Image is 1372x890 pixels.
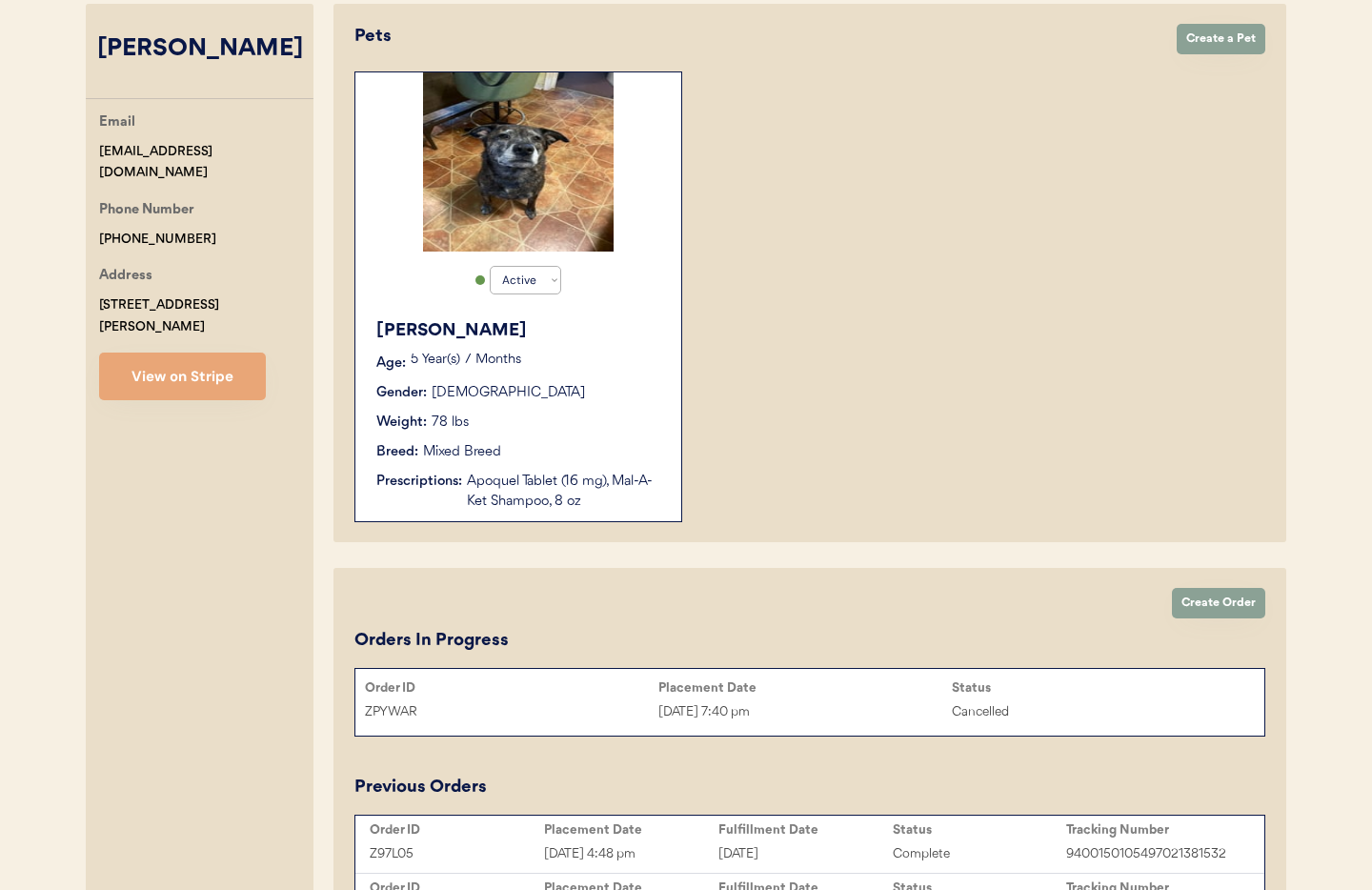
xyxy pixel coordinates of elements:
[354,628,509,654] div: Orders In Progress
[365,680,658,696] div: Order ID
[354,24,1158,50] div: Pets
[370,822,544,838] div: Order ID
[423,442,501,462] div: Mixed Breed
[1066,822,1241,838] div: Tracking Number
[365,701,658,723] div: ZPYWAR
[893,843,1067,865] div: Complete
[893,822,1067,838] div: Status
[376,383,427,403] div: Gender:
[376,442,418,462] div: Breed:
[370,843,544,865] div: Z97L05
[544,843,718,865] div: [DATE] 4:48 pm
[354,775,487,800] div: Previous Orders
[658,701,952,723] div: [DATE] 7:40 pm
[99,141,313,185] div: [EMAIL_ADDRESS][DOMAIN_NAME]
[376,413,427,433] div: Weight:
[1066,843,1241,865] div: 9400150105497021381532
[99,111,135,135] div: Email
[1172,588,1265,618] button: Create Order
[99,199,194,223] div: Phone Number
[376,354,406,374] div: Age:
[718,843,893,865] div: [DATE]
[86,31,313,68] div: [PERSON_NAME]
[432,383,585,403] div: [DEMOGRAPHIC_DATA]
[467,472,662,512] div: Apoquel Tablet (16 mg), Mal-A-Ket Shampoo, 8 oz
[1177,24,1265,54] button: Create a Pet
[376,318,662,344] div: [PERSON_NAME]
[952,680,1245,696] div: Status
[99,265,152,289] div: Address
[99,294,313,338] div: [STREET_ADDRESS][PERSON_NAME]
[952,701,1245,723] div: Cancelled
[658,680,952,696] div: Placement Date
[99,229,216,251] div: [PHONE_NUMBER]
[544,822,718,838] div: Placement Date
[376,472,462,492] div: Prescriptions:
[718,822,893,838] div: Fulfillment Date
[99,353,266,400] button: View on Stripe
[423,72,614,252] img: image.jpg
[411,354,662,367] p: 5 Year(s) 7 Months
[432,413,469,433] div: 78 lbs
